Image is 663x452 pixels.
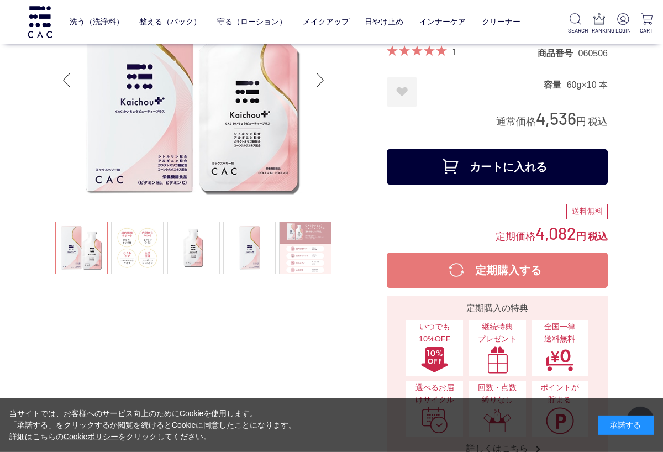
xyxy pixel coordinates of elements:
div: 定期購入の特典 [391,302,603,315]
a: SEARCH [568,13,583,35]
span: 全国一律 送料無料 [537,321,583,345]
p: CART [639,27,654,35]
a: クリーナー [482,9,520,35]
dd: 60g×10 本 [567,79,608,91]
a: Cookieポリシー [64,432,119,441]
p: SEARCH [568,27,583,35]
a: RANKING [592,13,607,35]
a: LOGIN [615,13,630,35]
span: 税込 [588,116,608,127]
div: Previous slide [55,58,77,102]
div: 送料無料 [566,204,608,219]
span: 4,082 [535,223,576,243]
div: 当サイトでは、お客様へのサービス向上のためにCookieを使用します。 「承諾する」をクリックするか閲覧を続けるとCookieに同意したことになります。 詳細はこちらの をクリックしてください。 [9,408,297,443]
span: 4,536 [536,108,576,128]
p: RANKING [592,27,607,35]
img: logo [26,6,54,38]
p: LOGIN [615,27,630,35]
img: 継続特典プレゼント [483,346,512,374]
dt: 容量 [544,79,567,91]
dt: 商品番号 [538,48,578,59]
img: いつでも10%OFF [420,346,449,374]
img: 全国一律送料無料 [545,346,574,374]
span: 円 [576,116,586,127]
button: カートに入れる [387,149,608,185]
a: お気に入りに登録する [387,77,417,107]
span: ポイントが貯まる [537,382,583,406]
span: いつでも10%OFF [412,321,457,345]
span: 回数・点数縛りなし [474,382,520,406]
div: 承諾する [598,416,654,435]
a: 洗う（洗浄料） [70,9,124,35]
span: 税込 [588,231,608,242]
div: Next slide [309,58,331,102]
a: メイクアップ [303,9,349,35]
span: 選べるお届けサイクル [412,382,457,406]
a: 整える（パック） [139,9,201,35]
a: 守る（ローション） [217,9,287,35]
span: 円 [576,231,586,242]
button: 定期購入する [387,253,608,288]
a: 日やけ止め [365,9,403,35]
a: CART [639,13,654,35]
a: インナーケア [419,9,466,35]
dd: 060506 [578,48,608,59]
span: 定期価格 [496,230,535,242]
span: 通常価格 [496,116,536,127]
span: 継続特典 プレゼント [474,321,520,345]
